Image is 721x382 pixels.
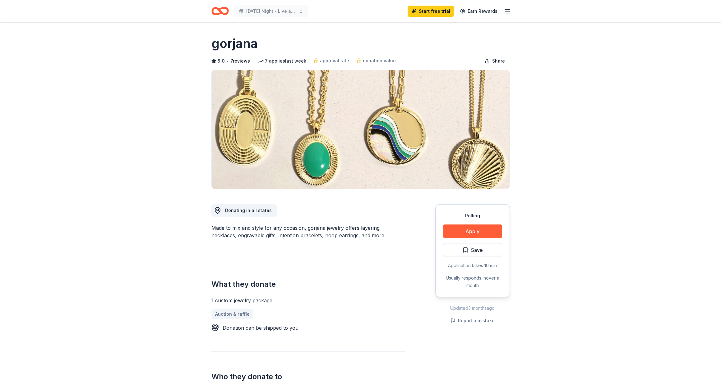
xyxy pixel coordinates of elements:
[234,5,308,17] button: [DATE] Night - Live at the Library!
[211,279,405,289] h2: What they donate
[363,57,396,64] span: donation value
[257,57,306,65] div: 7 applies last week
[211,372,405,382] h2: Who they donate to
[320,57,349,64] span: approval rate
[211,309,253,319] a: Auction & raffle
[226,59,229,64] span: •
[492,57,505,65] span: Share
[211,297,405,304] div: 1 custom jewelry package
[480,55,510,67] button: Share
[357,57,396,64] a: donation value
[471,246,483,254] span: Save
[408,6,454,17] a: Start free trial
[223,324,298,332] div: Donation can be shipped to you
[225,208,272,213] span: Donating in all states
[314,57,349,64] a: approval rate
[212,70,510,189] img: Image for gorjana
[456,6,501,17] a: Earn Rewards
[211,224,405,239] div: Made to mix and style for any occasion, gorjana jewelry offers layering necklaces, engravable gif...
[230,57,250,65] button: 7reviews
[211,35,258,52] h1: gorjana
[451,317,495,324] button: Report a mistake
[218,57,225,65] span: 5.0
[443,243,502,257] button: Save
[443,262,502,269] div: Application takes 10 min
[211,4,229,18] a: Home
[443,224,502,238] button: Apply
[435,304,510,312] div: Updated 3 months ago
[443,212,502,219] div: Rolling
[246,7,296,15] span: [DATE] Night - Live at the Library!
[443,274,502,289] div: Usually responds in over a month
